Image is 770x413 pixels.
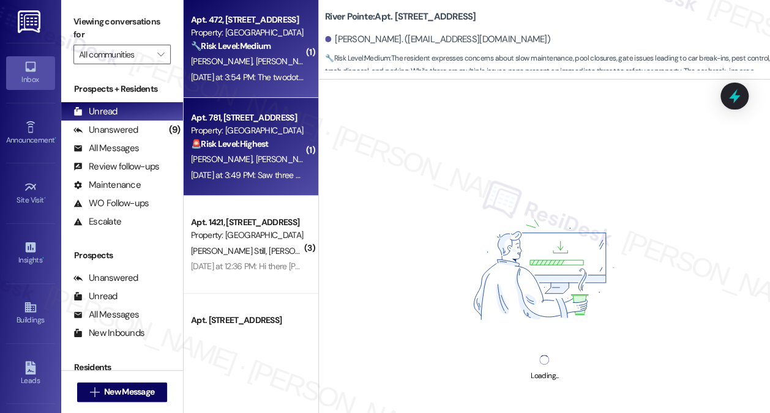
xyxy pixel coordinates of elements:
div: Unanswered [73,124,138,136]
span: New Message [104,385,154,398]
div: Apt. 781, [STREET_ADDRESS] [191,111,304,124]
a: Insights • [6,237,55,270]
a: Inbox [6,56,55,89]
span: • [54,134,56,143]
a: Site Visit • [6,177,55,210]
strong: 🚨 Risk Level: Highest [191,138,269,149]
div: [DATE] at 3:54 PM: The twodot verification to get lease form [191,72,401,83]
div: [DATE] at 3:49 PM: Saw three cruisers inside. Just inside the right gate earlier this afternoon. [191,169,512,180]
div: Prospects [61,249,183,262]
div: Apt. 1421, [STREET_ADDRESS] [191,216,304,229]
input: All communities [79,45,151,64]
span: [PERSON_NAME] [269,245,330,256]
img: ResiDesk Logo [18,10,43,33]
div: Unread [73,105,118,118]
i:  [90,387,99,397]
label: Viewing conversations for [73,12,171,45]
div: Property: [GEOGRAPHIC_DATA] [191,229,304,242]
span: [PERSON_NAME] [256,154,321,165]
a: Buildings [6,297,55,330]
span: : The resident expresses concerns about slow maintenance, pool closures, gate issues leading to c... [325,52,770,117]
span: • [44,194,46,203]
div: [PERSON_NAME]. ([EMAIL_ADDRESS][DOMAIN_NAME]) [325,33,550,46]
div: Escalate [73,215,121,228]
a: Leads [6,357,55,390]
div: Unread [73,290,118,303]
div: All Messages [73,142,139,155]
div: Apt. [STREET_ADDRESS] [191,314,304,327]
div: Property: [GEOGRAPHIC_DATA] [191,124,304,137]
div: Maintenance [73,179,141,192]
div: Review follow-ups [73,160,159,173]
div: Loading... [531,370,558,382]
span: • [42,254,44,262]
div: Property: [GEOGRAPHIC_DATA] [191,26,304,39]
div: All Messages [73,308,139,321]
i:  [157,50,164,59]
div: New Inbounds [73,327,144,340]
b: River Pointe: Apt. [STREET_ADDRESS] [325,10,476,23]
div: Unanswered [73,272,138,285]
div: WO Follow-ups [73,197,149,210]
div: Prospects + Residents [61,83,183,95]
span: [PERSON_NAME] Still [191,245,269,256]
span: [PERSON_NAME] [191,154,256,165]
div: Apt. 472, [STREET_ADDRESS] [191,13,304,26]
button: New Message [77,382,168,402]
strong: 🔧 Risk Level: Medium [325,53,390,63]
div: Residents [61,361,183,374]
span: [PERSON_NAME] [256,56,317,67]
div: (9) [166,121,183,140]
span: [PERSON_NAME] [191,56,256,67]
strong: 🔧 Risk Level: Medium [191,40,271,51]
